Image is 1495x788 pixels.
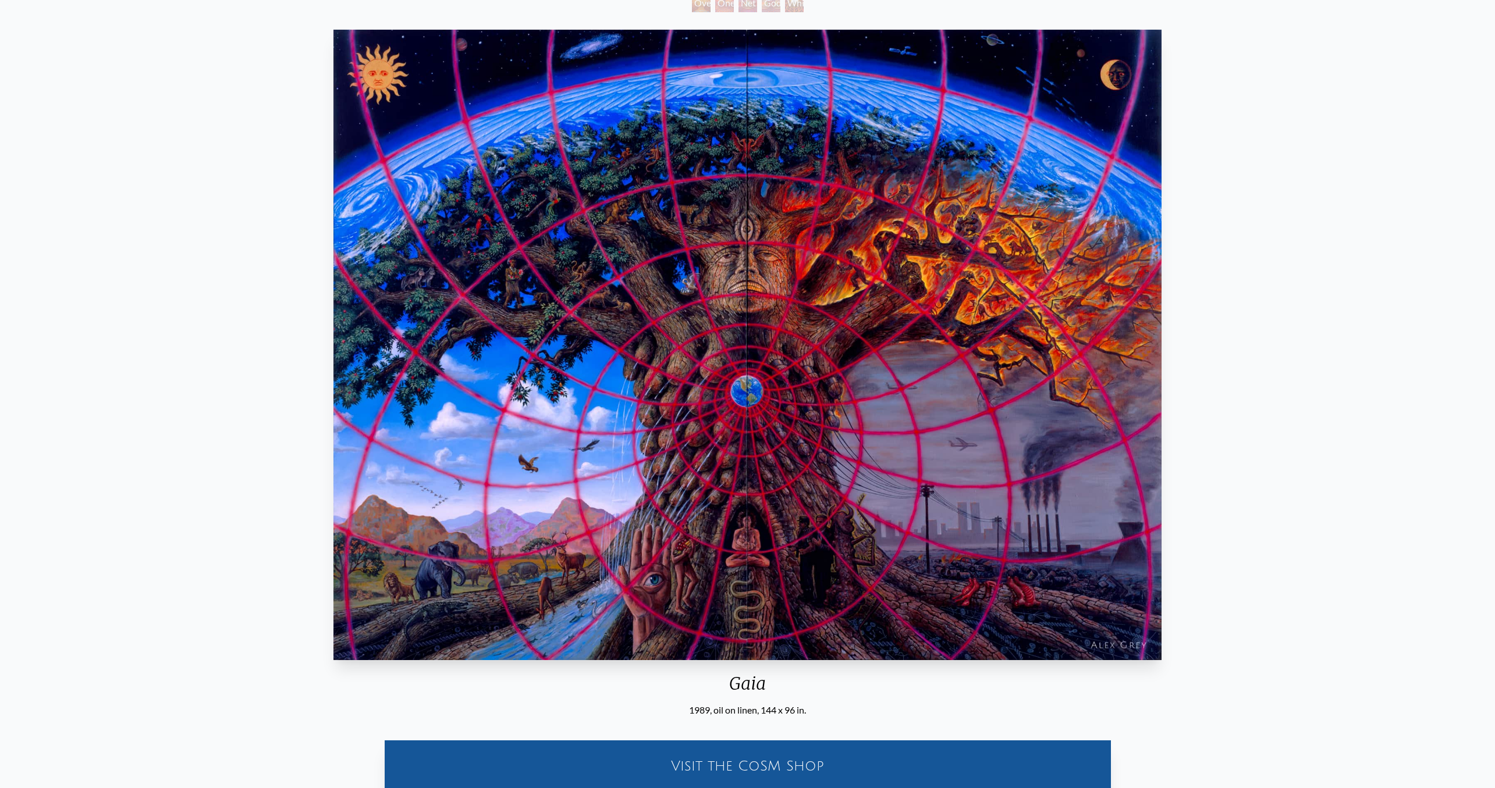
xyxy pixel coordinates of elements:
img: Gaia-1989-Alex-Grey-watermarked.jpg [333,30,1162,660]
a: Visit the CoSM Shop [392,747,1104,785]
div: 1989, oil on linen, 144 x 96 in. [329,703,1166,717]
div: Gaia [329,673,1166,703]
